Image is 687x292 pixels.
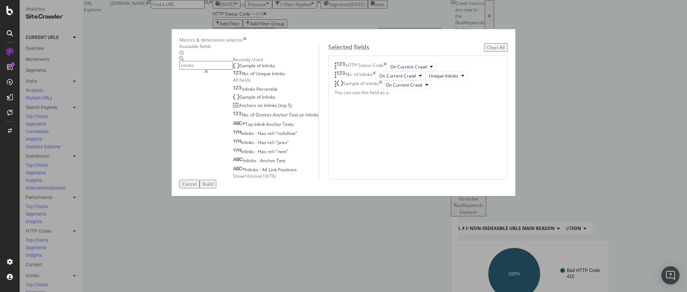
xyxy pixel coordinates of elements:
[343,80,379,89] div: Sample of Inlinks
[182,181,197,187] div: Cancel
[179,180,200,188] button: Cancel
[299,112,306,118] span: on
[260,157,276,164] span: Anchor
[233,77,319,83] div: All fields
[376,71,425,80] button: On Current Crawl
[233,173,261,179] span: Show 10 more
[242,86,256,92] span: Inlinks
[261,173,276,179] span: ( 10 / 76 )
[243,157,257,164] span: Inlinks
[346,71,372,80] div: No. of Inlinks
[256,112,273,118] span: Distinct
[240,94,257,100] span: Sample
[328,43,369,52] div: Selected fields
[335,62,501,71] div: HTTP Status CodetimesOn Current Crawl
[250,112,256,118] span: of
[272,70,285,77] span: Inlinks
[257,102,264,109] span: on
[262,166,268,173] span: All
[172,29,515,196] div: modal
[346,62,383,71] div: HTTP Status Code
[268,166,278,173] span: Link
[255,130,258,137] span: -
[267,148,288,155] span: rel="next"
[242,112,250,118] span: No.
[278,166,297,173] span: Positions
[288,102,292,109] span: 5)
[179,61,233,70] input: Search by field name
[256,70,272,77] span: Unique
[484,43,508,52] button: Clear All
[278,102,288,109] span: (top
[429,73,458,79] span: Unique Inlinks
[335,80,501,89] div: Sample of InlinkstimesOn Current Crawl
[233,56,319,63] div: Recently Used
[257,157,260,164] span: -
[390,64,427,70] span: On Current Crawl
[487,44,505,51] div: Clear All
[383,62,387,71] div: times
[379,73,416,79] span: On Current Crawl
[242,70,250,77] span: No.
[382,80,432,89] button: On Current Crawl
[241,130,255,137] span: Inlinks
[276,157,285,164] span: Text
[255,148,258,155] span: -
[179,37,243,43] div: Metrics & dimensions selector
[239,102,257,109] span: Anchors
[243,37,247,43] div: times
[266,121,282,127] span: Anchor
[255,139,258,146] span: -
[241,148,255,155] span: Inlinks
[335,71,501,80] div: No. of InlinkstimesOn Current CrawlUnique Inlinks
[335,89,501,96] div: You can use this field as a
[259,166,262,173] span: -
[179,43,319,50] div: Available fields
[267,130,297,137] span: rel="nofollow"
[372,71,376,80] div: times
[245,166,259,173] span: Inlinks
[258,139,267,146] span: Has
[257,94,262,100] span: of
[258,148,267,155] span: Has
[387,62,436,71] button: On Current Crawl
[282,121,294,127] span: Texts
[379,80,382,89] div: times
[306,112,319,118] span: Inlinks
[203,181,213,187] div: Build
[661,266,679,284] div: Open Intercom Messenger
[258,130,267,137] span: Has
[264,102,278,109] span: Inlinks
[425,71,468,80] button: Unique Inlinks
[386,82,422,88] span: On Current Crawl
[289,112,299,118] span: Text
[262,62,275,69] span: Inlinks
[250,70,256,77] span: of
[262,94,275,100] span: Inlinks
[200,180,216,188] button: Build
[267,139,289,146] span: rel="prev"
[256,86,278,92] span: Percentile
[240,62,257,69] span: Sample
[241,139,255,146] span: Inlinks
[245,121,254,127] span: Top
[254,121,266,127] span: Inlink
[273,112,289,118] span: Anchor
[257,62,262,69] span: of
